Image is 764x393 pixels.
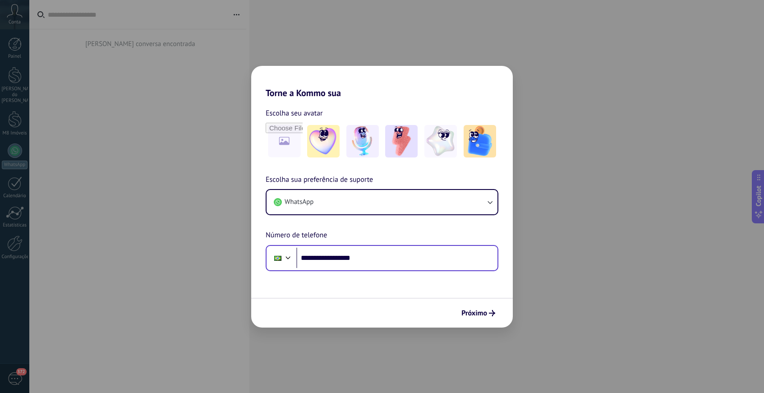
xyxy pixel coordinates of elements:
[424,125,457,157] img: -4.jpeg
[266,107,323,119] span: Escolha seu avatar
[457,305,499,321] button: Próximo
[385,125,418,157] img: -3.jpeg
[269,249,286,268] div: Brazil: + 55
[464,125,496,157] img: -5.jpeg
[267,190,497,214] button: WhatsApp
[251,66,513,98] h2: Torne a Kommo sua
[266,230,327,241] span: Número de telefone
[266,174,373,186] span: Escolha sua preferência de suporte
[461,310,487,316] span: Próximo
[285,198,313,207] span: WhatsApp
[307,125,340,157] img: -1.jpeg
[346,125,379,157] img: -2.jpeg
